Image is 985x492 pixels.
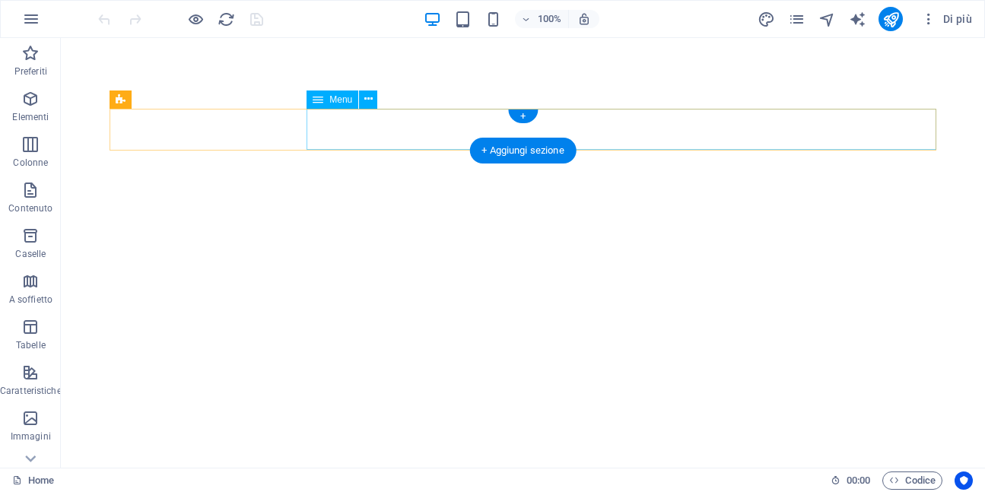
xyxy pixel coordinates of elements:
span: Di più [921,11,972,27]
p: Contenuto [8,202,52,214]
button: navigator [818,10,836,28]
button: design [757,10,775,28]
a: Fai clic per annullare la selezione. Doppio clic per aprire le pagine [12,471,54,490]
p: Elementi [12,111,49,123]
h6: Tempo sessione [831,471,871,490]
div: + Aggiungi sezione [469,138,577,163]
p: Colonne [13,157,48,169]
i: Quando ridimensioni, regola automaticamente il livello di zoom in modo che corrisponda al disposi... [577,12,591,26]
button: Codice [882,471,942,490]
p: Tabelle [16,339,46,351]
span: : [857,475,859,486]
button: reload [217,10,235,28]
button: publish [879,7,903,31]
span: Menu [329,95,352,104]
i: Pagine (Ctrl+Alt+S) [788,11,805,28]
button: 100% [515,10,569,28]
p: Caselle [15,248,46,260]
i: AI Writer [849,11,866,28]
h6: 100% [538,10,562,28]
span: 00 00 [847,471,870,490]
i: Design (Ctrl+Alt+Y) [758,11,775,28]
p: Preferiti [14,65,47,78]
p: Immagini [11,430,51,443]
i: Pubblica [882,11,900,28]
button: Di più [915,7,978,31]
button: text_generator [848,10,866,28]
button: Usercentrics [955,471,973,490]
p: A soffietto [9,294,52,306]
span: Codice [889,471,936,490]
button: pages [787,10,805,28]
div: + [508,110,538,123]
